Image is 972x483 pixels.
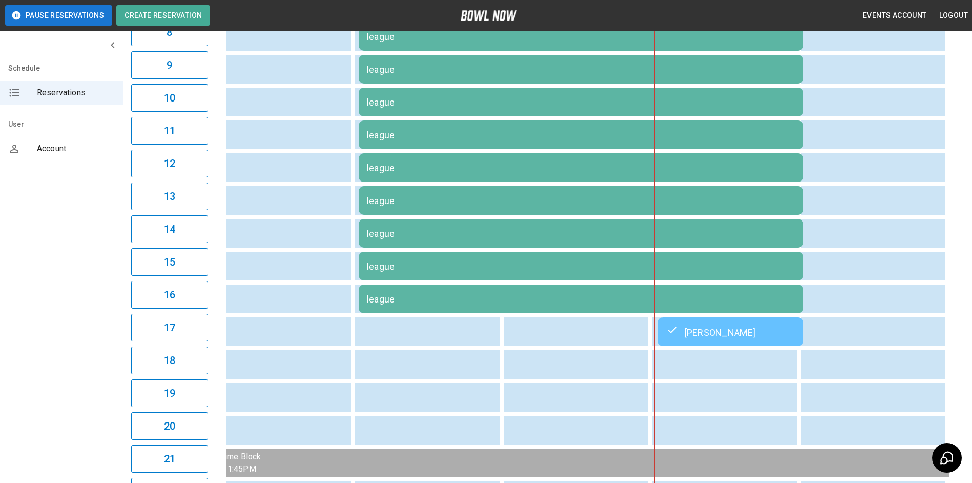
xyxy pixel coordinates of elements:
[131,84,208,112] button: 10
[164,90,175,106] h6: 10
[164,385,175,401] h6: 19
[131,412,208,440] button: 20
[367,294,795,305] div: league
[367,64,795,75] div: league
[5,5,112,26] button: Pause Reservations
[37,87,115,99] span: Reservations
[367,163,795,173] div: league
[367,97,795,108] div: league
[164,319,175,336] h6: 17
[167,24,172,41] h6: 8
[131,314,208,341] button: 17
[131,347,208,374] button: 18
[131,281,208,309] button: 16
[167,57,172,73] h6: 9
[164,188,175,205] h6: 13
[164,287,175,303] h6: 16
[131,445,208,473] button: 21
[131,18,208,46] button: 8
[367,130,795,140] div: league
[37,143,115,155] span: Account
[116,5,210,26] button: Create Reservation
[164,451,175,467] h6: 21
[859,6,931,25] button: Events Account
[131,215,208,243] button: 14
[367,228,795,239] div: league
[164,221,175,237] h6: 14
[935,6,972,25] button: Logout
[367,195,795,206] div: league
[367,261,795,272] div: league
[131,150,208,177] button: 12
[164,418,175,434] h6: 20
[131,51,208,79] button: 9
[131,248,208,276] button: 15
[461,10,517,21] img: logo
[164,155,175,172] h6: 12
[164,123,175,139] h6: 11
[131,379,208,407] button: 19
[164,254,175,270] h6: 15
[164,352,175,369] h6: 18
[367,31,795,42] div: league
[131,117,208,145] button: 11
[131,183,208,210] button: 13
[666,326,795,338] div: [PERSON_NAME]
